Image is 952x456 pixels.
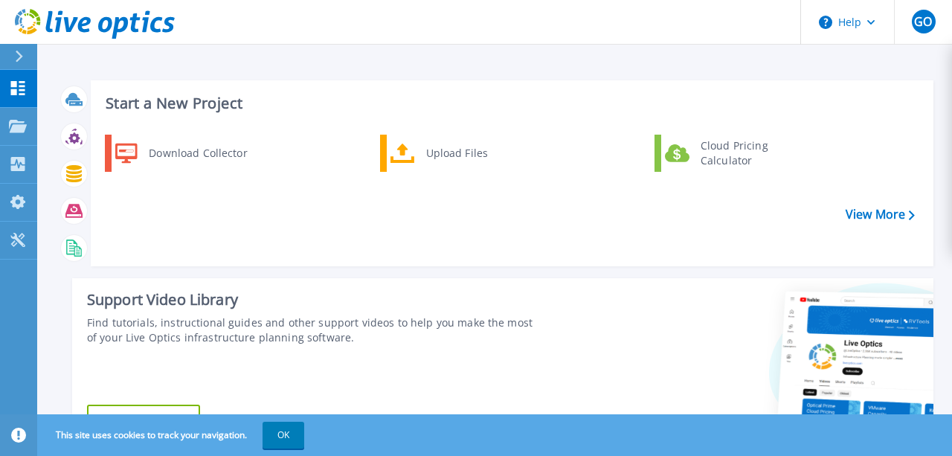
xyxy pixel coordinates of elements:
div: Upload Files [419,138,529,168]
a: Download Collector [105,135,257,172]
h3: Start a New Project [106,95,914,112]
div: Cloud Pricing Calculator [693,138,803,168]
span: GO [914,16,932,28]
a: Cloud Pricing Calculator [654,135,807,172]
a: Upload Files [380,135,533,172]
div: Find tutorials, instructional guides and other support videos to help you make the most of your L... [87,315,535,345]
div: Download Collector [141,138,254,168]
a: View More [846,208,915,222]
button: OK [263,422,304,449]
div: Support Video Library [87,290,535,309]
a: Explore Now! [87,405,200,434]
span: This site uses cookies to track your navigation. [41,422,304,449]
